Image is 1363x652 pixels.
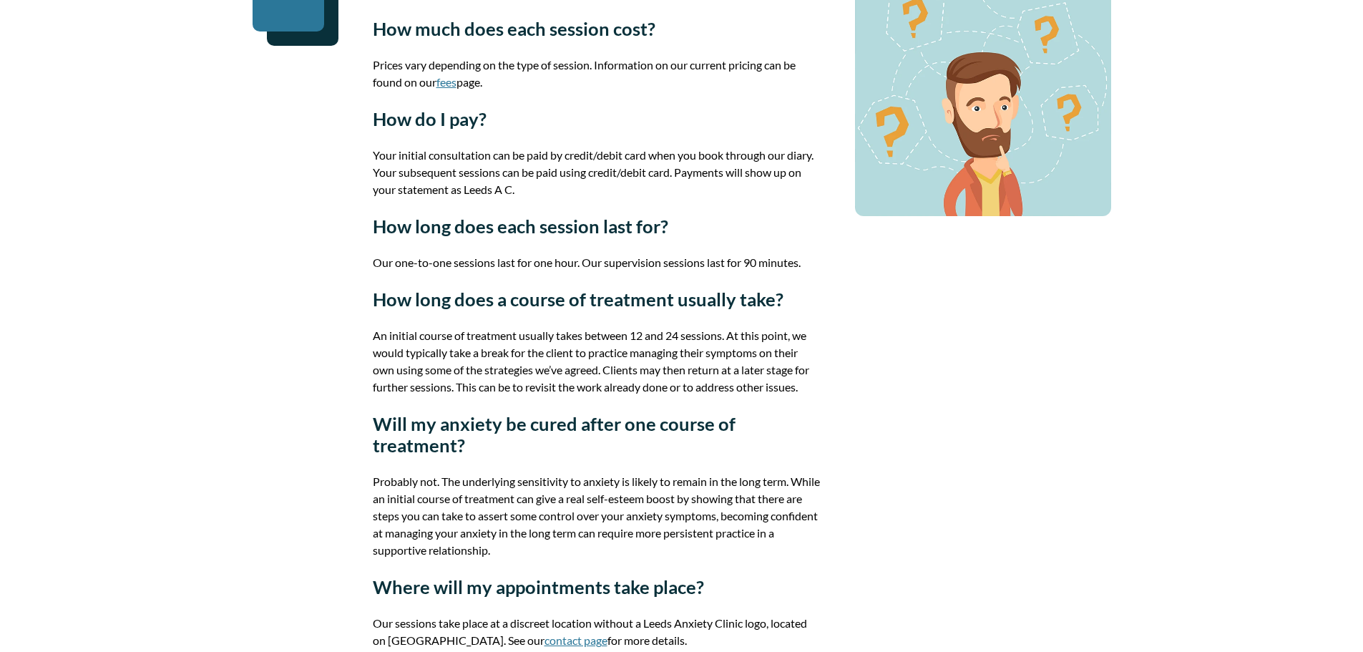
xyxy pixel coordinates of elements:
[544,633,607,647] a: contact page
[373,413,821,456] h2: Will my anxiety be cured after one course of treatment?
[373,288,821,310] h2: How long does a course of treatment usually take?
[436,75,456,89] a: fees
[373,147,821,198] p: Your initial consultation can be paid by credit/debit card when you book through our diary. Your ...
[373,57,821,91] p: Prices vary depending on the type of session. Information on our current pricing can be found on ...
[373,18,821,39] h2: How much does each session cost?
[373,215,821,237] h2: How long does each session last for?
[373,254,821,271] p: Our one-to-one sessions last for one hour. Our supervision sessions last for 90 minutes.
[373,108,821,130] h2: How do I pay?
[373,327,821,396] p: An initial course of treatment usually takes between 12 and 24 sessions. At this point, we would ...
[373,576,821,598] h2: Where will my appointments take place?
[373,473,821,559] p: Probably not. The underlying sensitivity to anxiety is likely to remain in the long term. While a...
[373,615,821,649] p: Our sessions take place at a discreet location without a Leeds Anxiety Clinic logo, located on [G...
